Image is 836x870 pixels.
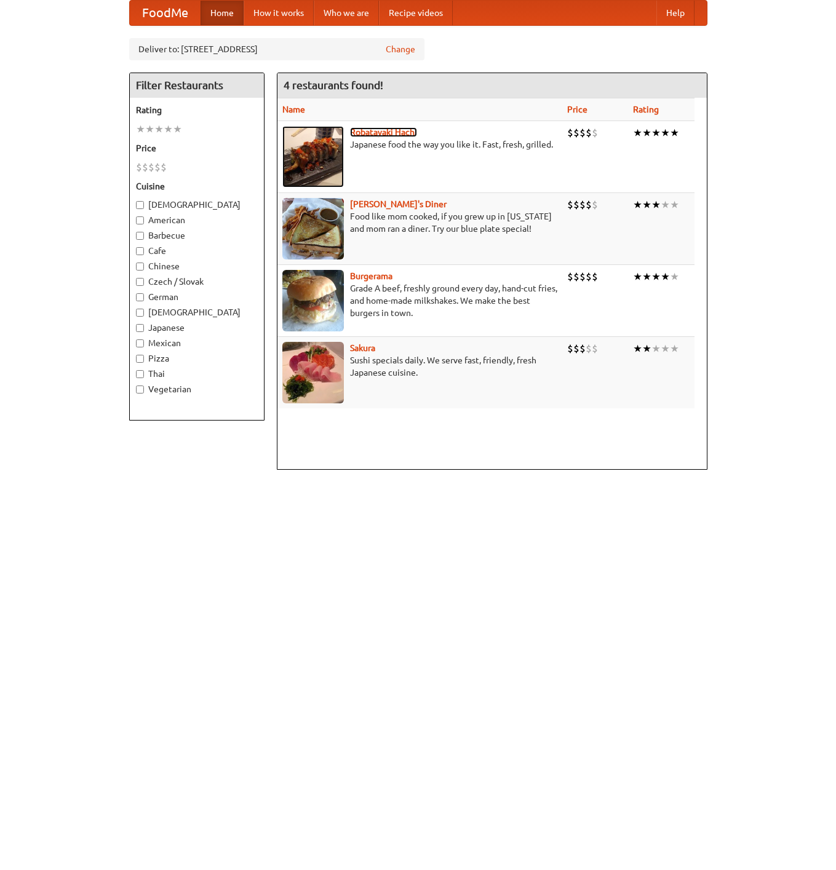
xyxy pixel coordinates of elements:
li: $ [567,126,573,140]
h5: Cuisine [136,180,258,192]
li: $ [579,342,586,355]
li: ★ [670,126,679,140]
li: $ [573,342,579,355]
li: $ [592,342,598,355]
li: $ [573,198,579,212]
label: [DEMOGRAPHIC_DATA] [136,199,258,211]
p: Sushi specials daily. We serve fast, friendly, fresh Japanese cuisine. [282,354,557,379]
li: ★ [154,122,164,136]
h4: Filter Restaurants [130,73,264,98]
label: Cafe [136,245,258,257]
a: Recipe videos [379,1,453,25]
input: Czech / Slovak [136,278,144,286]
ng-pluralize: 4 restaurants found! [284,79,383,91]
li: $ [586,126,592,140]
li: $ [567,198,573,212]
label: Pizza [136,352,258,365]
a: Robatayaki Hachi [350,127,417,137]
li: $ [136,160,142,174]
a: Price [567,105,587,114]
input: German [136,293,144,301]
label: Czech / Slovak [136,275,258,288]
p: Food like mom cooked, if you grew up in [US_STATE] and mom ran a diner. Try our blue plate special! [282,210,557,235]
li: ★ [651,126,661,140]
input: Vegetarian [136,386,144,393]
label: Vegetarian [136,383,258,395]
div: Deliver to: [STREET_ADDRESS] [129,38,424,60]
label: Mexican [136,337,258,349]
label: Chinese [136,260,258,272]
li: ★ [642,126,651,140]
a: Rating [633,105,659,114]
input: Barbecue [136,232,144,240]
li: ★ [164,122,173,136]
li: $ [567,270,573,283]
a: Burgerama [350,271,392,281]
p: Grade A beef, freshly ground every day, hand-cut fries, and home-made milkshakes. We make the bes... [282,282,557,319]
label: Japanese [136,322,258,334]
label: [DEMOGRAPHIC_DATA] [136,306,258,318]
li: ★ [651,198,661,212]
li: ★ [136,122,145,136]
input: [DEMOGRAPHIC_DATA] [136,309,144,317]
a: How it works [244,1,314,25]
p: Japanese food the way you like it. Fast, fresh, grilled. [282,138,557,151]
input: Cafe [136,247,144,255]
input: Thai [136,370,144,378]
h5: Price [136,142,258,154]
input: American [136,216,144,224]
li: ★ [661,198,670,212]
input: Mexican [136,339,144,347]
li: ★ [670,270,679,283]
li: $ [161,160,167,174]
h5: Rating [136,104,258,116]
li: ★ [661,342,670,355]
a: Help [656,1,695,25]
input: Chinese [136,263,144,271]
li: ★ [633,126,642,140]
li: ★ [642,270,651,283]
li: ★ [642,198,651,212]
a: Who we are [314,1,379,25]
a: FoodMe [130,1,201,25]
a: [PERSON_NAME]'s Diner [350,199,447,209]
label: German [136,291,258,303]
li: ★ [651,270,661,283]
li: $ [148,160,154,174]
li: ★ [145,122,154,136]
label: American [136,214,258,226]
li: $ [586,342,592,355]
li: $ [567,342,573,355]
li: $ [579,270,586,283]
li: ★ [670,198,679,212]
li: $ [592,198,598,212]
li: ★ [633,342,642,355]
li: ★ [661,126,670,140]
li: $ [573,270,579,283]
li: ★ [633,270,642,283]
label: Barbecue [136,229,258,242]
input: Japanese [136,324,144,332]
li: $ [573,126,579,140]
b: Sakura [350,343,375,353]
input: [DEMOGRAPHIC_DATA] [136,201,144,209]
li: $ [592,270,598,283]
a: Home [201,1,244,25]
li: $ [586,198,592,212]
img: sallys.jpg [282,198,344,259]
input: Pizza [136,355,144,363]
li: $ [142,160,148,174]
li: ★ [633,198,642,212]
li: ★ [651,342,661,355]
li: $ [579,126,586,140]
img: burgerama.jpg [282,270,344,331]
li: ★ [670,342,679,355]
label: Thai [136,368,258,380]
li: ★ [642,342,651,355]
li: ★ [173,122,182,136]
img: robatayaki.jpg [282,126,344,188]
li: $ [586,270,592,283]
